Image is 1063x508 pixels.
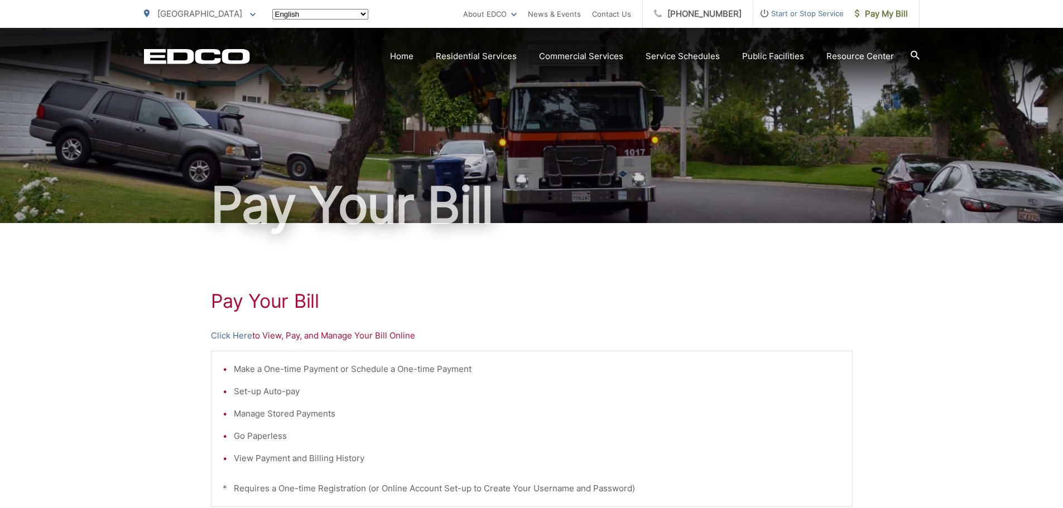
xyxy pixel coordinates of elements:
[234,429,841,443] li: Go Paperless
[272,9,368,20] select: Select a language
[826,50,894,63] a: Resource Center
[223,482,841,495] p: * Requires a One-time Registration (or Online Account Set-up to Create Your Username and Password)
[234,385,841,398] li: Set-up Auto-pay
[234,452,841,465] li: View Payment and Billing History
[436,50,517,63] a: Residential Services
[211,290,853,312] h1: Pay Your Bill
[855,7,908,21] span: Pay My Bill
[390,50,413,63] a: Home
[592,7,631,21] a: Contact Us
[463,7,517,21] a: About EDCO
[144,177,920,233] h1: Pay Your Bill
[234,407,841,420] li: Manage Stored Payments
[211,329,252,342] a: Click Here
[742,50,804,63] a: Public Facilities
[646,50,720,63] a: Service Schedules
[211,329,853,342] p: to View, Pay, and Manage Your Bill Online
[144,49,250,64] a: EDCD logo. Return to the homepage.
[157,8,242,19] span: [GEOGRAPHIC_DATA]
[234,362,841,376] li: Make a One-time Payment or Schedule a One-time Payment
[528,7,581,21] a: News & Events
[539,50,623,63] a: Commercial Services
